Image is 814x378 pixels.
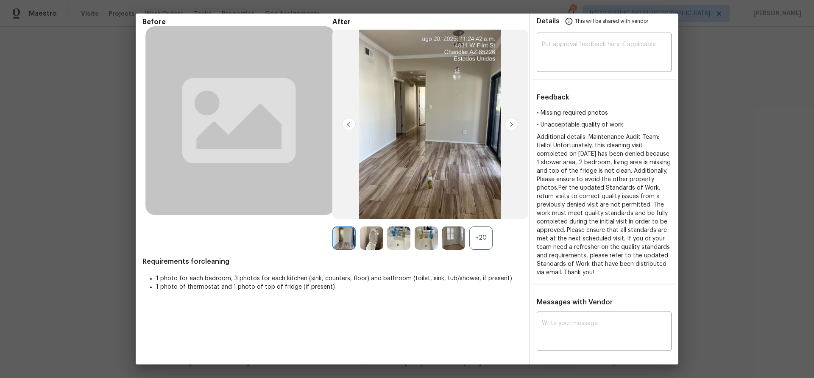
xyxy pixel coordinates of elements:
img: right-chevron-button-url [505,118,518,131]
span: • Unacceptable quality of work [537,122,623,128]
span: Messages with Vendor [537,299,613,306]
div: +20 [469,226,493,250]
span: Details [537,11,560,31]
span: • Missing required photos [537,110,608,116]
span: Requirements for cleaning [142,257,522,266]
span: Additional details: Maintenance Audit Team: Hello! Unfortunately, this cleaning visit completed o... [537,134,671,276]
li: 1 photo for each bedroom, 3 photos for each kitchen (sink, counters, floor) and bathroom (toilet,... [156,274,522,283]
li: 1 photo of thermostat and 1 photo of top of fridge (if present) [156,283,522,291]
span: Before [142,18,332,26]
img: left-chevron-button-url [342,118,356,131]
span: After [332,18,522,26]
span: This will be shared with vendor [575,11,648,31]
span: Feedback [537,94,569,101]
